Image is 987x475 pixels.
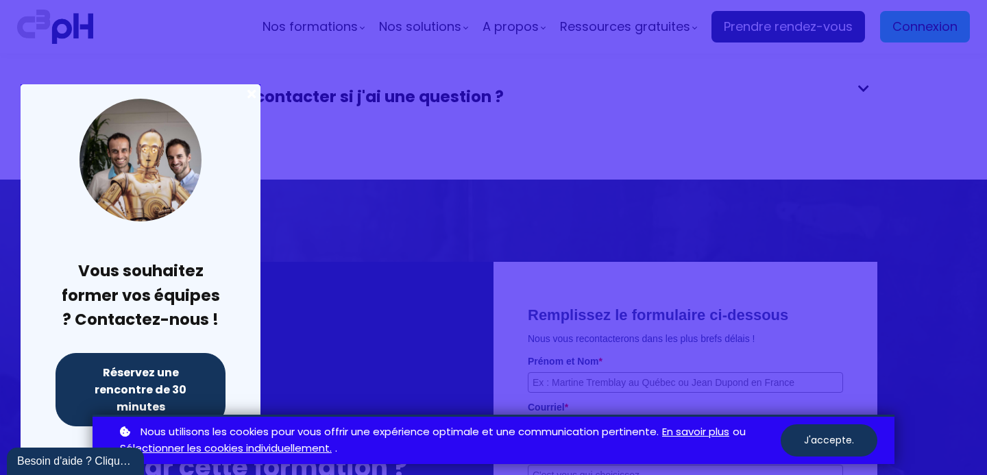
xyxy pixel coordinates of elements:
h4: Vous souhaitez former vos équipes ? Contactez-nous ! [56,259,226,332]
a: En savoir plus [662,424,729,441]
p: ou . [117,424,781,458]
button: Réservez une rencontre de 30 minutes [56,353,226,426]
a: Sélectionner les cookies individuellement. [120,440,332,457]
iframe: chat widget [7,445,147,475]
span: Nous utilisons les cookies pour vous offrir une expérience optimale et une communication pertinente. [141,424,659,441]
b: Réservez une rencontre de 30 minutes [95,365,186,415]
button: J'accepte. [781,424,877,456]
